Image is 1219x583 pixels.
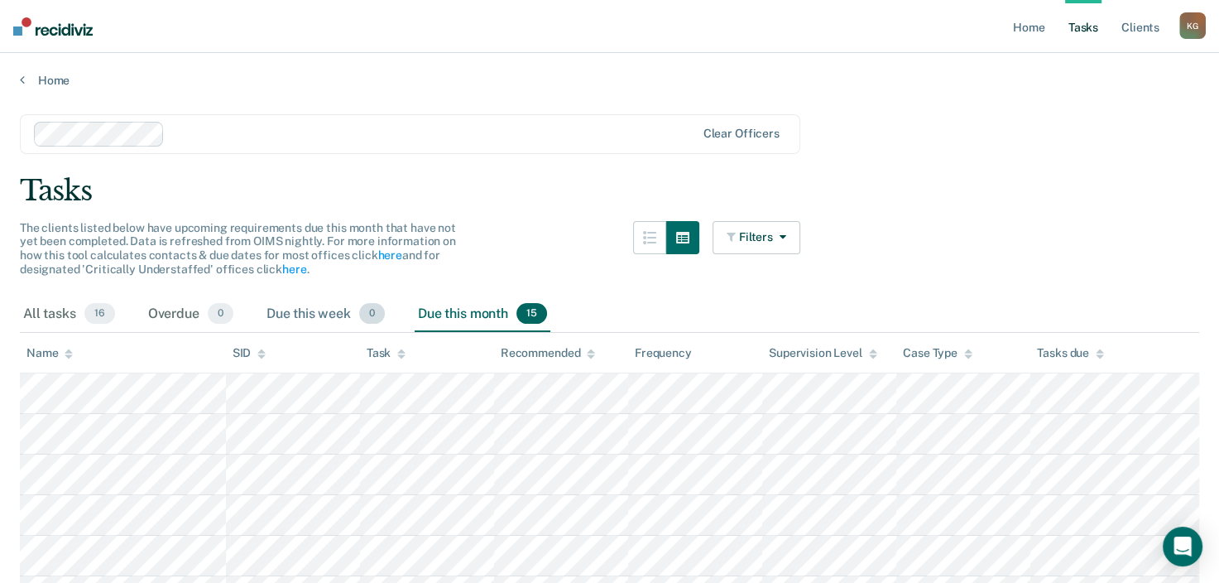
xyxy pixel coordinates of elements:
[1163,527,1202,566] div: Open Intercom Messenger
[703,127,780,141] div: Clear officers
[20,73,1199,88] a: Home
[282,263,306,276] a: here
[1179,12,1206,39] div: K G
[635,346,692,360] div: Frequency
[84,303,115,325] span: 16
[1179,12,1206,39] button: KG
[233,346,266,360] div: SID
[208,303,233,325] span: 0
[367,346,406,360] div: Task
[26,346,73,360] div: Name
[377,248,401,262] a: here
[263,296,388,333] div: Due this week0
[13,17,93,36] img: Recidiviz
[713,221,800,254] button: Filters
[359,303,385,325] span: 0
[20,174,1199,208] div: Tasks
[903,346,972,360] div: Case Type
[20,296,118,333] div: All tasks16
[769,346,877,360] div: Supervision Level
[20,221,456,276] span: The clients listed below have upcoming requirements due this month that have not yet been complet...
[516,303,547,325] span: 15
[415,296,550,333] div: Due this month15
[501,346,595,360] div: Recommended
[1037,346,1104,360] div: Tasks due
[145,296,237,333] div: Overdue0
